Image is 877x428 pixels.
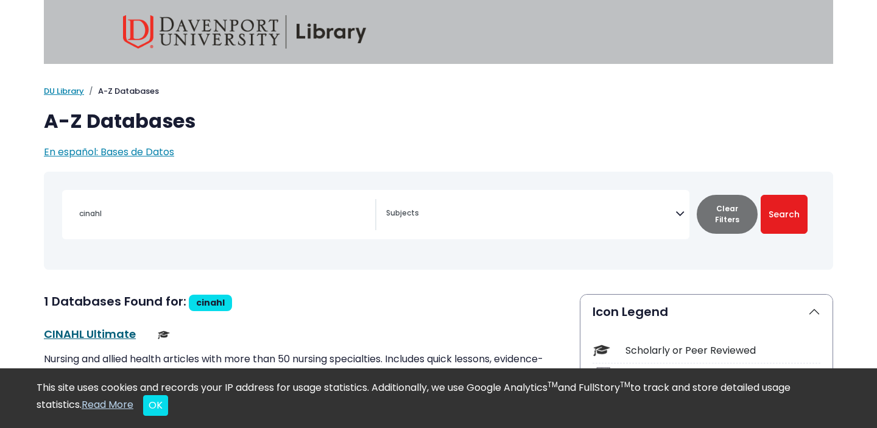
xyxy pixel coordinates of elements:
p: Nursing and allied health articles with more than 50 nursing specialties. Includes quick lessons,... [44,352,565,381]
a: En español: Bases de Datos [44,145,174,159]
a: CINAHL Ultimate [44,326,136,342]
img: Icon Newspapers [593,367,610,384]
nav: breadcrumb [44,85,833,97]
span: 1 Databases Found for: [44,293,186,310]
button: Submit for Search Results [761,195,808,234]
img: Scholarly or Peer Reviewed [158,329,170,341]
sup: TM [620,379,630,390]
a: DU Library [44,85,84,97]
img: Davenport University Library [123,15,367,49]
a: Read More [82,398,133,412]
button: Icon Legend [580,295,833,329]
textarea: Search [386,209,675,219]
button: Close [143,395,168,416]
span: cinahl [196,296,225,309]
sup: TM [548,379,558,390]
button: Clear Filters [697,195,758,234]
div: Scholarly or Peer Reviewed [625,343,820,358]
nav: Search filters [44,172,833,270]
img: Icon Scholarly or Peer Reviewed [593,342,610,359]
h1: A-Z Databases [44,110,833,133]
li: A-Z Databases [84,85,159,97]
div: This site uses cookies and records your IP address for usage statistics. Additionally, we use Goo... [37,381,840,416]
input: Search database by title or keyword [72,205,375,222]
